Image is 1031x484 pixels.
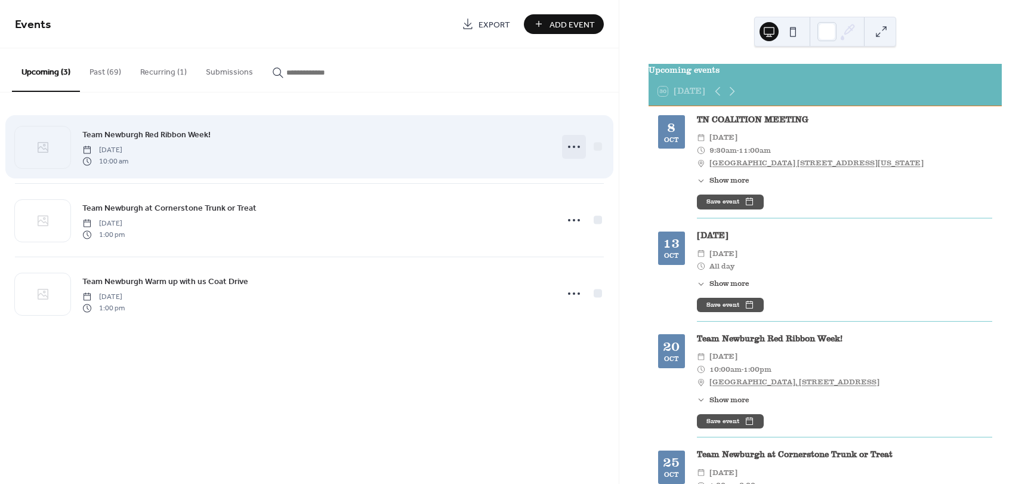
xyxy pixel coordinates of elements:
a: Team Newburgh Red Ribbon Week! [82,128,211,141]
span: Show more [709,278,749,289]
span: Team Newburgh at Cornerstone Trunk or Treat [82,202,257,215]
button: Recurring (1) [131,48,196,91]
span: Show more [709,394,749,406]
div: Oct [664,252,678,259]
div: TN COALITION MEETING [697,113,992,127]
div: ​ [697,394,705,406]
button: Past (69) [80,48,131,91]
span: Show more [709,175,749,186]
span: 1:00pm [743,363,771,376]
div: Oct [664,137,678,143]
span: [DATE] [709,350,737,363]
div: Team Newburgh at Cornerstone Trunk or Treat [697,448,992,461]
div: ​ [697,131,705,144]
div: Upcoming events [649,64,1002,77]
span: 10:00am [709,363,742,376]
div: ​ [697,144,705,157]
button: Add Event [524,14,604,34]
div: ​ [697,175,705,186]
div: 13 [663,237,680,251]
button: ​Show more [697,278,750,289]
div: Oct [664,356,678,362]
button: Save event [697,195,764,209]
span: [DATE] [82,292,125,303]
div: ​ [697,278,705,289]
a: Team Newburgh at Cornerstone Trunk or Treat [82,201,257,215]
div: 20 [663,340,680,354]
div: Oct [664,471,678,478]
div: [DATE] [697,229,992,242]
span: All day [709,260,734,273]
span: [DATE] [709,467,737,479]
a: [GEOGRAPHIC_DATA], [STREET_ADDRESS] [709,376,879,389]
div: ​ [697,363,705,376]
span: 1:00 pm [82,229,125,240]
div: Team Newburgh Red Ribbon Week! [697,332,992,346]
span: Events [15,13,51,36]
span: Add Event [550,19,595,31]
div: ​ [697,376,705,389]
a: Export [453,14,519,34]
a: Team Newburgh Warm up with us Coat Drive [82,275,248,288]
span: 11:00am [739,144,771,157]
div: 8 [667,121,675,135]
span: Export [479,19,510,31]
span: - [742,363,743,376]
div: ​ [697,260,705,273]
div: ​ [697,467,705,479]
div: ​ [697,157,705,169]
span: Team Newburgh Red Ribbon Week! [82,129,211,141]
button: ​Show more [697,175,750,186]
a: [GEOGRAPHIC_DATA] [STREET_ADDRESS][US_STATE] [709,157,924,169]
button: Save event [697,414,764,428]
span: [DATE] [709,248,737,260]
span: - [737,144,739,157]
span: [DATE] [709,131,737,144]
span: [DATE] [82,218,125,229]
button: Upcoming (3) [12,48,80,92]
button: ​Show more [697,394,750,406]
span: 10:00 am [82,156,128,167]
div: 25 [663,456,680,470]
span: 9:30am [709,144,737,157]
div: ​ [697,350,705,363]
span: Team Newburgh Warm up with us Coat Drive [82,276,248,288]
span: 1:00 pm [82,303,125,313]
button: Submissions [196,48,263,91]
span: [DATE] [82,145,128,156]
div: ​ [697,248,705,260]
button: Save event [697,298,764,312]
